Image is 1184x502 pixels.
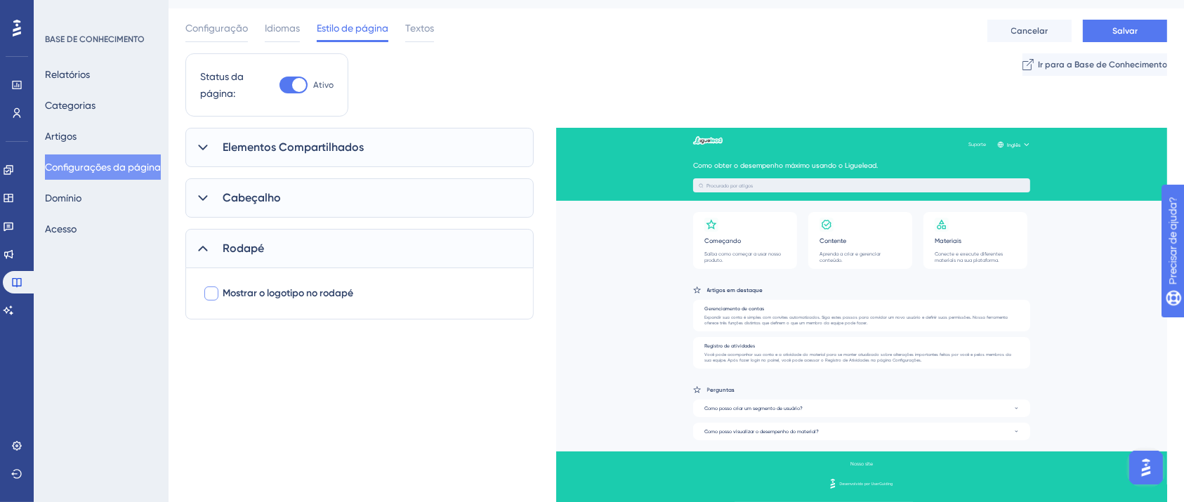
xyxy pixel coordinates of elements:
[1011,26,1048,36] font: Cancelar
[200,71,244,99] font: Status da página:
[45,93,96,118] button: Categorias
[33,6,121,17] font: Precisar de ajuda?
[265,22,300,34] font: Idiomas
[45,154,161,180] button: Configurações da página
[313,80,334,90] font: Ativo
[45,124,77,149] button: Artigos
[45,223,77,235] font: Acesso
[987,20,1072,42] button: Cancelar
[45,216,77,242] button: Acesso
[45,69,90,80] font: Relatórios
[1038,60,1167,70] font: Ir para a Base de Conhecimento
[45,192,81,204] font: Domínio
[45,161,161,173] font: Configurações da página
[45,62,90,87] button: Relatórios
[45,131,77,142] font: Artigos
[45,100,96,111] font: Categorias
[1083,20,1167,42] button: Salvar
[223,287,353,299] font: Mostrar o logotipo no rodapé
[1112,26,1138,36] font: Salvar
[223,242,264,255] font: Rodapé
[185,22,248,34] font: Configuração
[1125,447,1167,489] iframe: Iniciador do Assistente de IA do UserGuiding
[45,34,145,44] font: BASE DE CONHECIMENTO
[45,185,81,211] button: Domínio
[223,140,364,154] font: Elementos Compartilhados
[1022,53,1167,76] button: Ir para a Base de Conhecimento
[317,22,388,34] font: Estilo de página
[223,191,281,204] font: Cabeçalho
[405,22,434,34] font: Textos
